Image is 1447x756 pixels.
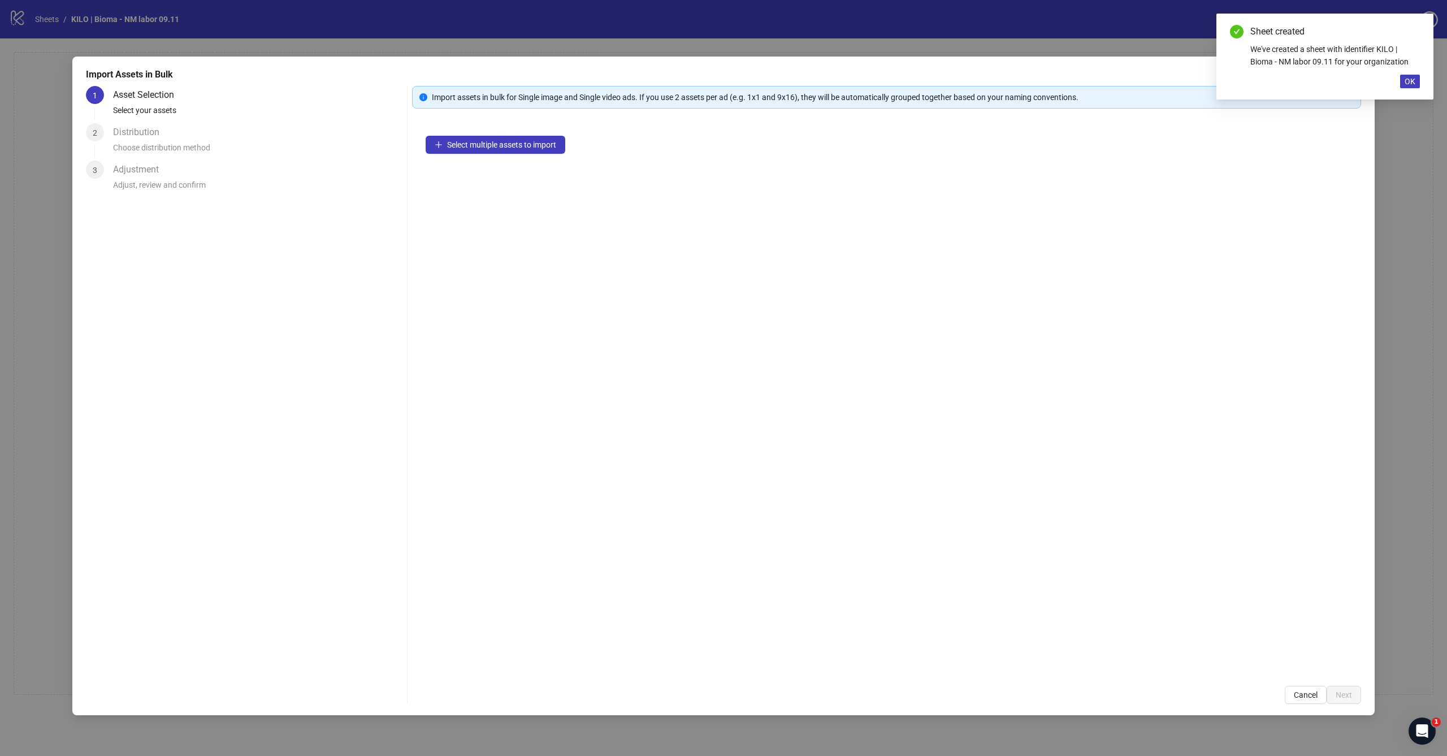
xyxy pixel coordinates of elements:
div: Distribution [113,123,168,141]
div: Adjustment [113,161,168,179]
div: Import Assets in Bulk [86,68,1361,81]
div: Adjust, review and confirm [113,179,402,198]
span: check-circle [1230,25,1244,38]
div: Choose distribution method [113,141,402,161]
span: Select multiple assets to import [447,140,556,149]
span: 1 [1432,718,1441,727]
button: OK [1400,75,1420,88]
div: Import assets in bulk for Single image and Single video ads. If you use 2 assets per ad (e.g. 1x1... [432,91,1354,103]
div: Asset Selection [113,86,183,104]
button: Cancel [1285,686,1327,704]
div: Select your assets [113,104,402,123]
div: Sheet created [1250,25,1420,38]
span: 3 [93,166,97,175]
a: Close [1407,25,1420,37]
button: Next [1327,686,1361,704]
span: 1 [93,91,97,100]
span: plus [435,141,443,149]
div: We've created a sheet with identifier KILO | Bioma - NM labor 09.11 for your organization [1250,43,1420,68]
span: Cancel [1294,690,1318,699]
span: 2 [93,128,97,137]
span: info-circle [419,93,427,101]
button: Select multiple assets to import [426,136,565,154]
iframe: Intercom live chat [1409,718,1436,745]
span: OK [1405,77,1415,86]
